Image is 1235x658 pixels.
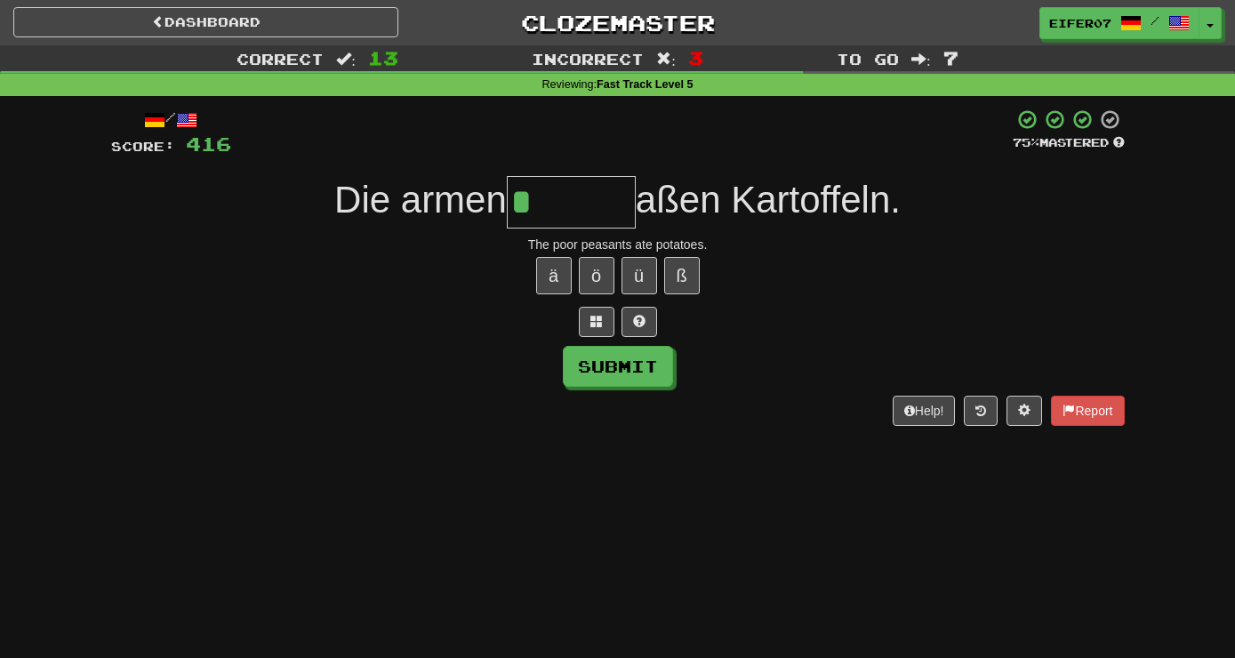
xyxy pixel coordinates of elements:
span: Incorrect [532,50,644,68]
span: : [911,52,931,67]
button: Switch sentence to multiple choice alt+p [579,307,614,337]
button: Submit [563,346,673,387]
span: To go [837,50,899,68]
a: Dashboard [13,7,398,37]
span: aßen Kartoffeln. [636,179,901,221]
a: Eifer07 / [1039,7,1199,39]
span: 416 [186,132,231,155]
span: 3 [688,47,703,68]
span: 7 [943,47,958,68]
span: Die armen [334,179,507,221]
span: Eifer07 [1049,15,1111,31]
span: Score: [111,139,175,154]
a: Clozemaster [425,7,810,38]
button: ö [579,257,614,294]
span: 13 [368,47,398,68]
button: ß [664,257,700,294]
button: ä [536,257,572,294]
span: : [336,52,356,67]
button: Round history (alt+y) [964,396,998,426]
div: / [111,108,231,131]
div: Mastered [1013,135,1125,151]
span: : [656,52,676,67]
span: 75 % [1013,135,1039,149]
span: / [1151,14,1159,27]
div: The poor peasants ate potatoes. [111,236,1125,253]
button: Help! [893,396,956,426]
button: Single letter hint - you only get 1 per sentence and score half the points! alt+h [622,307,657,337]
button: Report [1051,396,1124,426]
button: ü [622,257,657,294]
span: Correct [237,50,324,68]
strong: Fast Track Level 5 [597,78,694,91]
